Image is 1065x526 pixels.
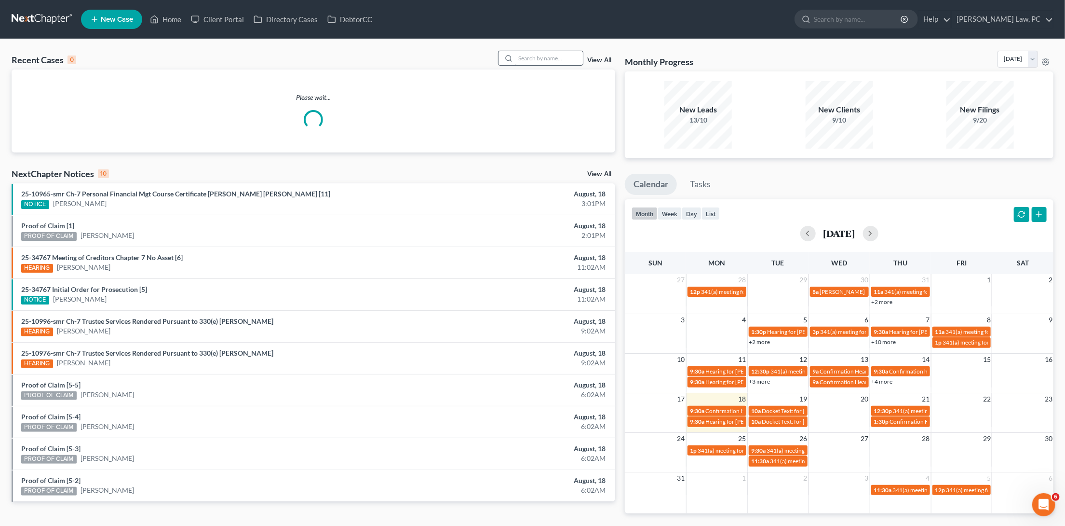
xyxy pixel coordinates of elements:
[690,378,705,386] span: 9:30a
[676,354,686,365] span: 10
[648,259,662,267] span: Sun
[893,486,986,494] span: 341(a) meeting for [PERSON_NAME]
[701,288,795,295] span: 341(a) meeting for [PERSON_NAME]
[21,444,81,453] a: Proof of Claim [5-3]
[1052,493,1060,501] span: 6
[680,314,686,326] span: 3
[814,10,902,28] input: Search by name...
[418,253,606,263] div: August, 18
[749,378,770,385] a: +3 more
[752,447,766,454] span: 9:30a
[820,368,930,375] span: Confirmation Hearing for [PERSON_NAME]
[860,393,870,405] span: 20
[676,274,686,286] span: 27
[762,418,849,425] span: Docket Text: for [PERSON_NAME]
[21,190,330,198] a: 25-10965-smr Ch-7 Personal Financial Mgt Course Certificate [PERSON_NAME] [PERSON_NAME] [11]
[820,378,930,386] span: Confirmation Hearing for [PERSON_NAME]
[864,472,870,484] span: 3
[890,418,1052,425] span: Confirmation Hearing for [PERSON_NAME] & [PERSON_NAME]
[799,433,809,444] span: 26
[925,314,931,326] span: 7
[690,368,705,375] span: 9:30a
[738,274,747,286] span: 28
[632,207,658,220] button: month
[625,56,693,68] h3: Monthly Progress
[21,423,77,432] div: PROOF OF CLAIM
[418,358,606,368] div: 9:02AM
[418,317,606,326] div: August, 18
[21,413,81,421] a: Proof of Claim [5-4]
[418,263,606,272] div: 11:02AM
[921,354,931,365] span: 14
[418,444,606,454] div: August, 18
[806,104,873,115] div: New Clients
[98,169,109,178] div: 10
[925,472,931,484] span: 4
[874,418,889,425] span: 1:30p
[1048,314,1053,326] span: 9
[81,422,134,431] a: [PERSON_NAME]
[738,433,747,444] span: 25
[698,447,791,454] span: 341(a) meeting for [PERSON_NAME]
[323,11,377,28] a: DebtorCC
[741,314,747,326] span: 4
[986,314,992,326] span: 8
[946,104,1014,115] div: New Filings
[21,360,53,368] div: HEARING
[418,294,606,304] div: 11:02AM
[823,228,855,238] h2: [DATE]
[21,221,74,230] a: Proof of Claim [1]
[752,418,761,425] span: 10a
[890,328,965,335] span: Hearing for [PERSON_NAME]
[57,358,110,368] a: [PERSON_NAME]
[874,486,892,494] span: 11:30a
[982,393,992,405] span: 22
[67,55,76,64] div: 0
[813,378,819,386] span: 9a
[101,16,133,23] span: New Case
[418,454,606,463] div: 6:02AM
[860,433,870,444] span: 27
[813,328,820,335] span: 3p
[768,328,843,335] span: Hearing for [PERSON_NAME]
[676,472,686,484] span: 31
[21,476,81,484] a: Proof of Claim [5-2]
[1048,472,1053,484] span: 6
[418,231,606,240] div: 2:01PM
[738,354,747,365] span: 11
[418,348,606,358] div: August, 18
[741,472,747,484] span: 1
[418,485,606,495] div: 6:02AM
[821,328,914,335] span: 341(a) meeting for [PERSON_NAME]
[935,339,942,346] span: 1p
[706,368,781,375] span: Hearing for [PERSON_NAME]
[1048,274,1053,286] span: 2
[53,199,107,208] a: [PERSON_NAME]
[874,407,892,415] span: 12:30p
[57,263,110,272] a: [PERSON_NAME]
[418,189,606,199] div: August, 18
[770,457,863,465] span: 341(a) meeting for [PERSON_NAME]
[864,314,870,326] span: 6
[874,328,889,335] span: 9:30a
[813,288,819,295] span: 8a
[690,407,705,415] span: 9:30a
[1044,433,1053,444] span: 30
[806,115,873,125] div: 9/10
[935,486,945,494] span: 12p
[690,418,705,425] span: 9:30a
[690,288,701,295] span: 12p
[418,199,606,208] div: 3:01PM
[418,285,606,294] div: August, 18
[21,381,81,389] a: Proof of Claim [5-5]
[957,259,967,267] span: Fri
[799,274,809,286] span: 29
[418,422,606,431] div: 6:02AM
[752,328,767,335] span: 1:30p
[752,368,770,375] span: 12:30p
[21,285,147,293] a: 25-34767 Initial Order for Prosecution [5]
[982,354,992,365] span: 15
[885,288,978,295] span: 341(a) meeting for [PERSON_NAME]
[918,11,951,28] a: Help
[681,174,719,195] a: Tasks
